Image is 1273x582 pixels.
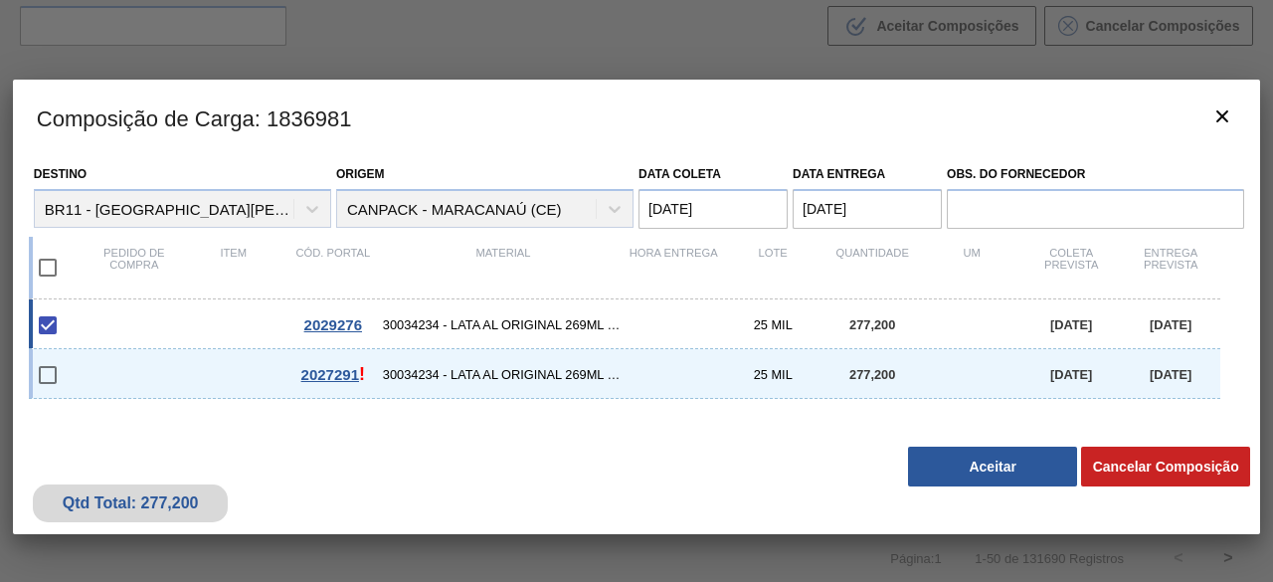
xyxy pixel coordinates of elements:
[283,247,383,289] div: Cód. Portal
[1121,247,1220,289] div: Entrega Prevista
[48,494,214,512] div: Qtd Total: 277,200
[793,167,885,181] label: Data entrega
[822,247,922,289] div: Quantidade
[336,167,385,181] label: Origem
[301,366,359,383] span: 2027291
[793,189,942,229] input: dd/mm/yyyy
[383,247,624,289] div: Material
[85,247,184,289] div: Pedido de compra
[283,364,383,385] div: Este pedido faz parte de outra Composição de Carga, ir para o pedido
[947,160,1244,189] label: Obs. do Fornecedor
[383,367,624,382] span: 30034234 - LATA AL ORIGINAL 269ML BRILHO
[283,316,383,333] div: Ir para o Pedido
[908,447,1077,486] button: Aceitar
[304,316,362,333] span: 2029276
[849,317,895,332] span: 277,200
[1021,247,1121,289] div: Coleta Prevista
[922,247,1021,289] div: UM
[723,367,822,382] div: 25 MIL
[184,247,283,289] div: Item
[638,167,721,181] label: Data coleta
[638,189,788,229] input: dd/mm/yyyy
[1081,447,1250,486] button: Cancelar Composição
[1150,317,1191,332] span: [DATE]
[13,80,1260,155] h3: Composição de Carga : 1836981
[383,317,624,332] span: 30034234 - LATA AL ORIGINAL 269ML BRILHO
[1150,367,1191,382] span: [DATE]
[1050,367,1092,382] span: [DATE]
[1050,317,1092,332] span: [DATE]
[624,247,723,289] div: Hora Entrega
[34,167,87,181] label: Destino
[723,317,822,332] div: 25 MIL
[359,364,365,384] span: !
[849,367,895,382] span: 277,200
[723,247,822,289] div: Lote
